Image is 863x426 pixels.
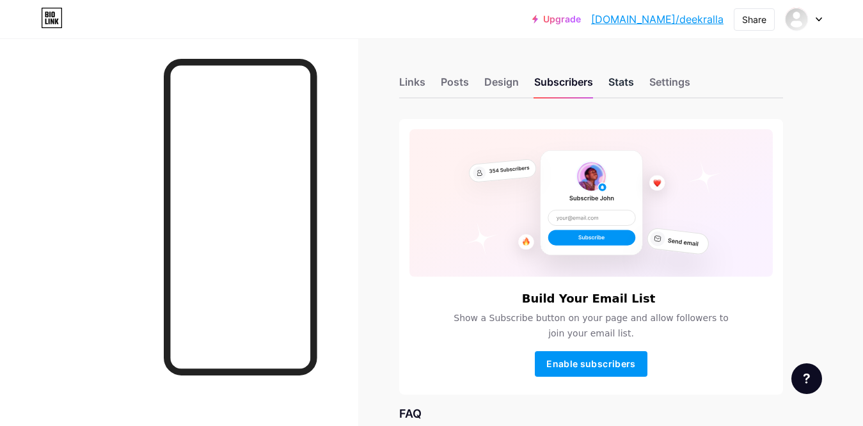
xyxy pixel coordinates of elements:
div: Posts [441,74,469,97]
div: FAQ [399,405,783,422]
span: Show a Subscribe button on your page and allow followers to join your email list. [446,310,736,341]
div: Stats [608,74,634,97]
button: Enable subscribers [535,351,647,377]
div: Links [399,74,425,97]
h6: Build Your Email List [522,292,656,305]
span: Enable subscribers [546,358,635,369]
div: Subscribers [534,74,593,97]
a: Upgrade [532,14,581,24]
div: Settings [649,74,690,97]
a: [DOMAIN_NAME]/deekralla [591,12,724,27]
div: Share [742,13,766,26]
img: Deekralla Help [784,7,809,31]
div: Design [484,74,519,97]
